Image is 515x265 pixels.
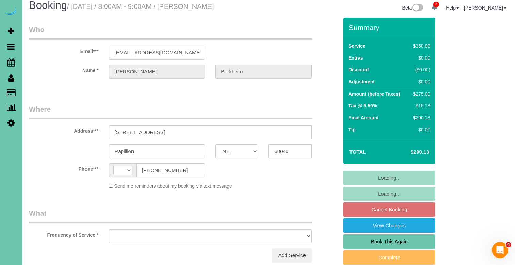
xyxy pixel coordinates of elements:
a: Beta [402,5,423,11]
label: Tip [348,126,356,133]
div: $0.00 [410,126,430,133]
iframe: Intercom live chat [492,242,508,258]
img: New interface [412,4,423,13]
div: $0.00 [410,54,430,61]
label: Discount [348,66,369,73]
a: Book This Again [343,234,435,249]
div: $290.13 [410,114,430,121]
label: Name * [24,65,104,74]
strong: Total [349,149,366,155]
legend: What [29,208,312,223]
label: Amount (before Taxes) [348,90,400,97]
div: $0.00 [410,78,430,85]
img: Automaid Logo [4,7,18,16]
label: Service [348,43,365,49]
div: $350.00 [410,43,430,49]
h4: $290.13 [390,149,429,155]
h3: Summary [349,23,432,31]
div: $15.13 [410,102,430,109]
div: $275.00 [410,90,430,97]
legend: Where [29,104,312,119]
a: Add Service [272,248,312,263]
span: Send me reminders about my booking via text message [114,183,232,189]
label: Tax @ 5.50% [348,102,377,109]
a: [PERSON_NAME] [464,5,506,11]
small: / [DATE] / 8:00AM - 9:00AM / [PERSON_NAME] [67,3,214,10]
span: 2 [433,2,439,7]
legend: Who [29,24,312,40]
label: Frequency of Service * [24,229,104,238]
a: Help [446,5,459,11]
div: ($0.00) [410,66,430,73]
label: Adjustment [348,78,375,85]
label: Final Amount [348,114,379,121]
a: View Changes [343,218,435,233]
span: 4 [506,242,511,247]
label: Extras [348,54,363,61]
